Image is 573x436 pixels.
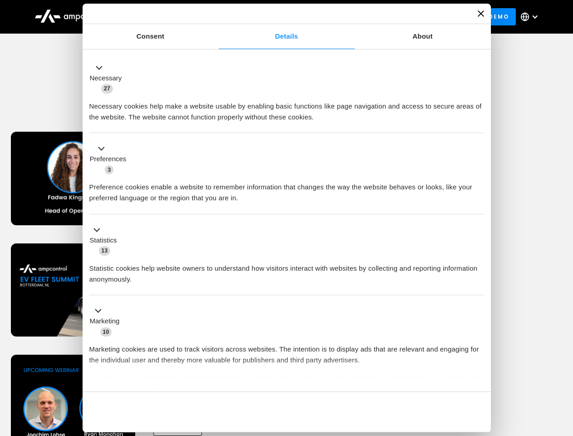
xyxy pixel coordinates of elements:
button: Necessary (27) [89,62,127,94]
div: Marketing cookies are used to track visitors across websites. The intention is to display ads tha... [89,337,484,366]
span: 10 [100,327,112,337]
button: Okay [353,399,484,425]
label: Marketing [90,316,120,327]
span: 2 [150,388,158,397]
div: Preference cookies enable a website to remember information that changes the way the website beha... [89,175,484,203]
label: Necessary [90,73,122,84]
label: Preferences [90,154,127,164]
label: Statistics [90,235,117,246]
a: Consent [83,24,219,49]
button: Marketing (10) [89,306,125,337]
button: Preferences (3) [89,144,132,175]
span: 3 [105,165,113,174]
span: 27 [101,84,113,93]
button: Close banner [478,10,484,17]
span: 13 [99,246,111,255]
button: Unclassified (2) [89,386,164,398]
div: Statistic cookies help website owners to understand how visitors interact with websites by collec... [89,256,484,285]
a: About [355,24,491,49]
a: Details [219,24,355,49]
h1: Upcoming Webinars [11,92,563,114]
button: Statistics (13) [89,224,122,256]
div: Necessary cookies help make a website usable by enabling basic functions like page navigation and... [89,94,484,123]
